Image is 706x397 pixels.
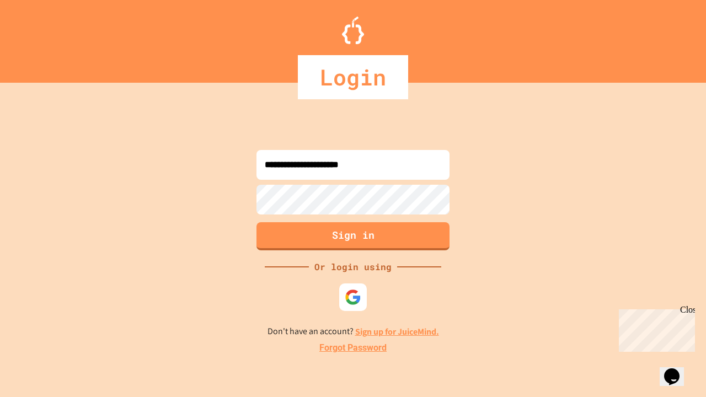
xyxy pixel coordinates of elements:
a: Forgot Password [319,341,387,355]
div: Chat with us now!Close [4,4,76,70]
iframe: chat widget [660,353,695,386]
a: Sign up for JuiceMind. [355,326,439,337]
div: Login [298,55,408,99]
div: Or login using [309,260,397,273]
p: Don't have an account? [268,325,439,339]
button: Sign in [256,222,450,250]
img: google-icon.svg [345,289,361,305]
iframe: chat widget [614,305,695,352]
img: Logo.svg [342,17,364,44]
